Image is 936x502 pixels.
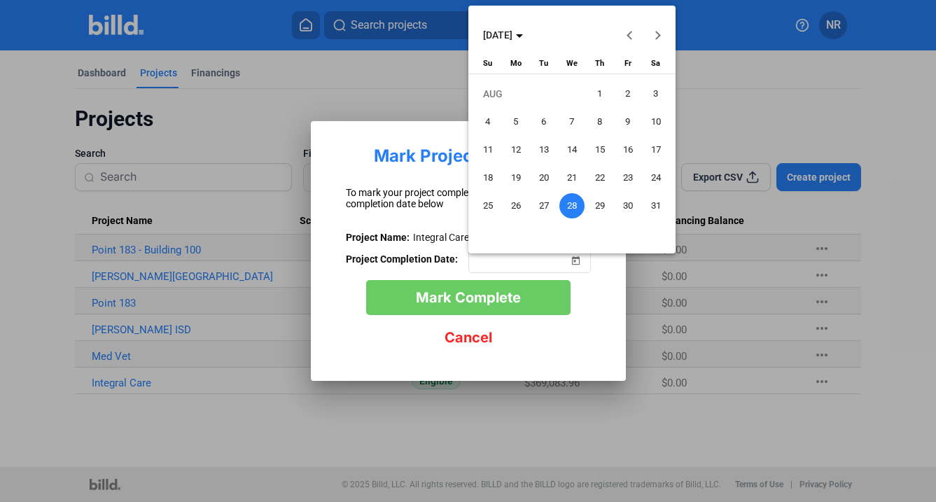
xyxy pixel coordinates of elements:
[614,136,642,164] button: August 16, 2024
[558,108,586,136] button: August 7, 2024
[502,164,530,192] button: August 19, 2024
[615,81,641,106] span: 2
[642,164,670,192] button: August 24, 2024
[477,22,529,48] button: Choose month and year
[586,108,614,136] button: August 8, 2024
[559,193,585,218] span: 28
[614,108,642,136] button: August 9, 2024
[586,80,614,108] button: August 1, 2024
[643,165,669,190] span: 24
[475,137,501,162] span: 11
[624,59,631,68] span: Fr
[502,108,530,136] button: August 5, 2024
[503,109,529,134] span: 5
[559,165,585,190] span: 21
[615,193,641,218] span: 30
[483,59,492,68] span: Su
[643,137,669,162] span: 17
[566,59,578,68] span: We
[586,136,614,164] button: August 15, 2024
[615,21,643,49] button: Previous month
[587,81,613,106] span: 1
[474,164,502,192] button: August 18, 2024
[503,193,529,218] span: 26
[615,109,641,134] span: 9
[474,192,502,220] button: August 25, 2024
[530,108,558,136] button: August 6, 2024
[587,137,613,162] span: 15
[531,109,557,134] span: 6
[503,165,529,190] span: 19
[642,136,670,164] button: August 17, 2024
[615,165,641,190] span: 23
[475,109,501,134] span: 4
[503,137,529,162] span: 12
[643,21,671,49] button: Next month
[559,109,585,134] span: 7
[614,192,642,220] button: August 30, 2024
[558,192,586,220] button: August 28, 2024
[558,164,586,192] button: August 21, 2024
[474,108,502,136] button: August 4, 2024
[642,192,670,220] button: August 31, 2024
[614,164,642,192] button: August 23, 2024
[502,192,530,220] button: August 26, 2024
[539,59,548,68] span: Tu
[531,165,557,190] span: 20
[474,80,586,108] td: AUG
[587,165,613,190] span: 22
[614,80,642,108] button: August 2, 2024
[642,80,670,108] button: August 3, 2024
[531,193,557,218] span: 27
[559,137,585,162] span: 14
[531,137,557,162] span: 13
[586,192,614,220] button: August 29, 2024
[558,136,586,164] button: August 14, 2024
[586,164,614,192] button: August 22, 2024
[475,165,501,190] span: 18
[587,193,613,218] span: 29
[510,59,522,68] span: Mo
[483,29,512,41] span: [DATE]
[595,59,604,68] span: Th
[643,193,669,218] span: 31
[530,136,558,164] button: August 13, 2024
[502,136,530,164] button: August 12, 2024
[615,137,641,162] span: 16
[643,81,669,106] span: 3
[642,108,670,136] button: August 10, 2024
[475,193,501,218] span: 25
[651,59,660,68] span: Sa
[530,164,558,192] button: August 20, 2024
[530,192,558,220] button: August 27, 2024
[643,109,669,134] span: 10
[474,136,502,164] button: August 11, 2024
[587,109,613,134] span: 8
